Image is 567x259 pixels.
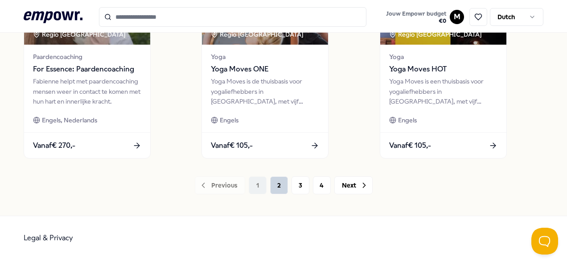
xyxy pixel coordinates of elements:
[382,8,450,26] a: Jouw Empowr budget€0
[220,115,238,125] span: Engels
[211,63,319,75] span: Yoga Moves ONE
[33,63,141,75] span: For Essence: Paardencoaching
[33,29,127,39] div: Regio [GEOGRAPHIC_DATA]
[211,140,253,151] span: Vanaf € 105,-
[389,29,483,39] div: Regio [GEOGRAPHIC_DATA]
[389,76,497,106] div: Yoga Moves is een thuisbasis voor yogaliefhebbers in [GEOGRAPHIC_DATA], met vijf studio’s verspre...
[398,115,417,125] span: Engels
[386,10,446,17] span: Jouw Empowr budget
[313,176,331,194] button: 4
[389,52,497,62] span: Yoga
[42,115,97,125] span: Engels, Nederlands
[531,228,558,255] iframe: Help Scout Beacon - Open
[211,29,305,39] div: Regio [GEOGRAPHIC_DATA]
[33,52,141,62] span: Paardencoaching
[211,76,319,106] div: Yoga Moves is de thuisbasis voor yogaliefhebbers in [GEOGRAPHIC_DATA], met vijf studio’s versprei...
[450,10,464,24] button: M
[33,140,75,151] span: Vanaf € 270,-
[389,63,497,75] span: Yoga Moves HOT
[99,7,366,27] input: Search for products, categories or subcategories
[386,17,446,25] span: € 0
[24,234,73,242] a: Legal & Privacy
[334,176,373,194] button: Next
[384,8,448,26] button: Jouw Empowr budget€0
[33,76,141,106] div: Fabienne helpt met paardencoaching mensen weer in contact te komen met hun hart en innerlijke kra...
[389,140,431,151] span: Vanaf € 105,-
[292,176,309,194] button: 3
[270,176,288,194] button: 2
[211,52,319,62] span: Yoga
